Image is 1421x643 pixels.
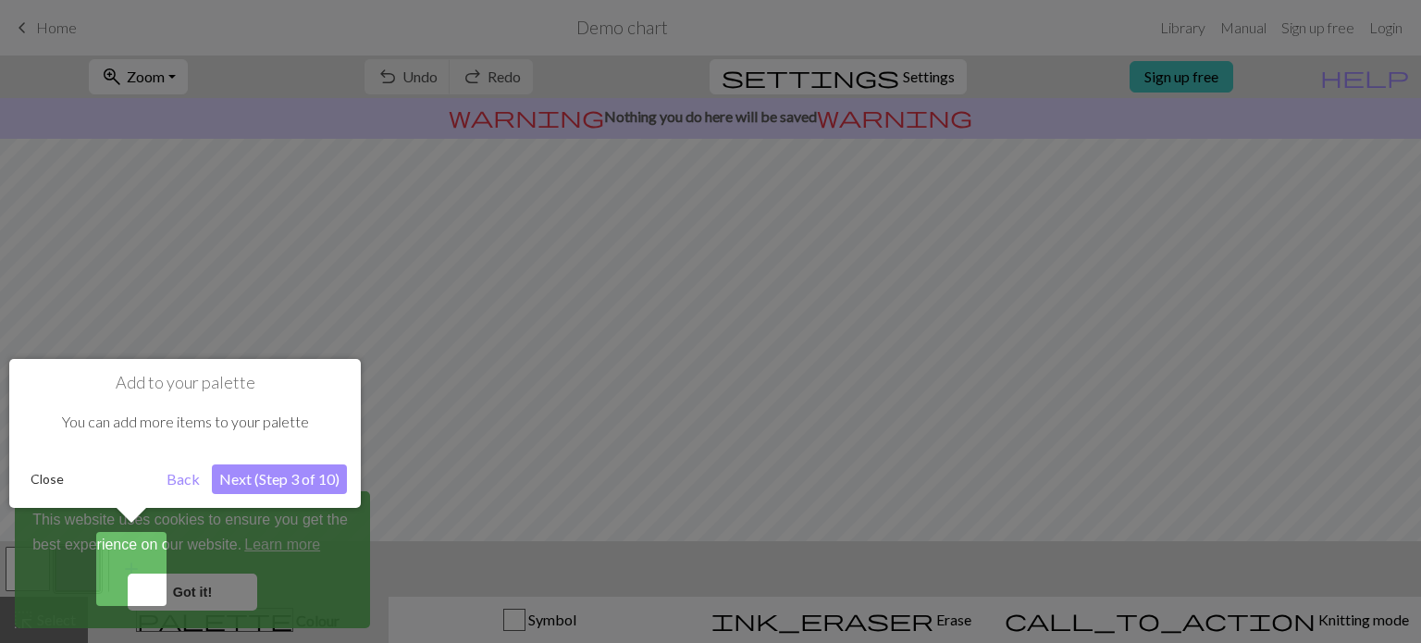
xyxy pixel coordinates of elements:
[212,464,347,494] button: Next (Step 3 of 10)
[23,373,347,393] h1: Add to your palette
[9,359,361,508] div: Add to your palette
[159,464,207,494] button: Back
[23,393,347,451] div: You can add more items to your palette
[23,465,71,493] button: Close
